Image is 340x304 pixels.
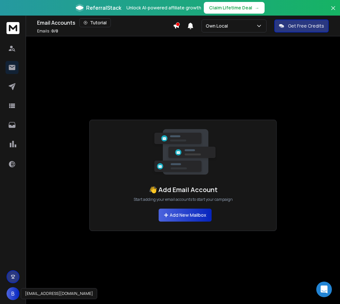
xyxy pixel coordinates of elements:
span: 0 / 0 [51,28,58,34]
span: ReferralStack [86,4,121,12]
button: Claim Lifetime Deal→ [204,2,265,14]
span: → [255,5,259,11]
p: Get Free Credits [288,23,324,29]
div: Open Intercom Messenger [316,282,332,297]
h1: 👋 Add Email Account [149,185,217,194]
div: [EMAIL_ADDRESS][DOMAIN_NAME] [21,288,97,299]
button: Tutorial [79,18,111,27]
p: Own Local [206,23,230,29]
button: B [7,287,20,300]
button: Add New Mailbox [159,209,212,222]
p: Start adding your email accounts to start your campaign [134,197,233,202]
button: Get Free Credits [274,19,329,32]
button: Close banner [329,4,337,19]
p: Emails : [37,29,58,34]
p: Unlock AI-powered affiliate growth [126,5,201,11]
div: Email Accounts [37,18,173,27]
